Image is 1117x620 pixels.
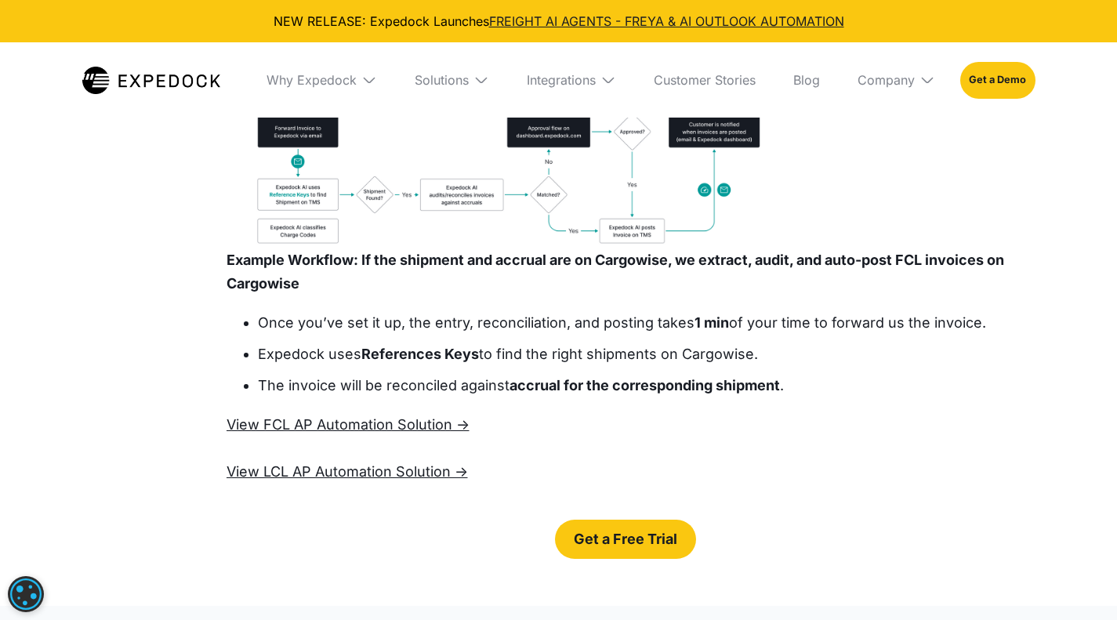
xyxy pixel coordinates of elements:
[402,42,502,118] div: Solutions
[258,374,1025,397] li: The invoice will be reconciled against .
[258,311,1025,335] li: Once you’ve set it up, the entry, reconciliation, and posting takes of your time to forward us th...
[415,72,469,88] div: Solutions
[258,343,1025,366] li: Expedock uses to find the right shipments on Cargowise.
[510,377,780,393] strong: accrual for the corresponding shipment
[252,89,766,248] a: open lightbox
[858,72,915,88] div: Company
[641,42,768,118] a: Customer Stories
[694,314,729,331] strong: 1 min
[856,451,1117,620] iframe: Chat Widget
[960,62,1035,98] a: Get a Demo
[227,484,1025,507] p: ‍
[227,416,470,433] a: View FCL AP Automation Solution ->
[514,42,629,118] div: Integrations
[227,437,1025,460] p: ‍
[13,13,1104,30] div: NEW RELEASE: Expedock Launches
[361,346,479,362] strong: References Keys
[227,252,1004,292] strong: Example Workflow: If the shipment and accrual are on Cargowise, we extract, audit, and auto-post ...
[227,463,468,480] a: View LCL AP Automation Solution ->
[267,72,357,88] div: Why Expedock
[489,13,844,29] a: FREIGHT AI AGENTS - FREYA & AI OUTLOOK AUTOMATION
[254,42,390,118] div: Why Expedock
[527,72,596,88] div: Integrations
[555,520,696,559] a: Get a Free Trial
[845,42,948,118] div: Company
[781,42,832,118] a: Blog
